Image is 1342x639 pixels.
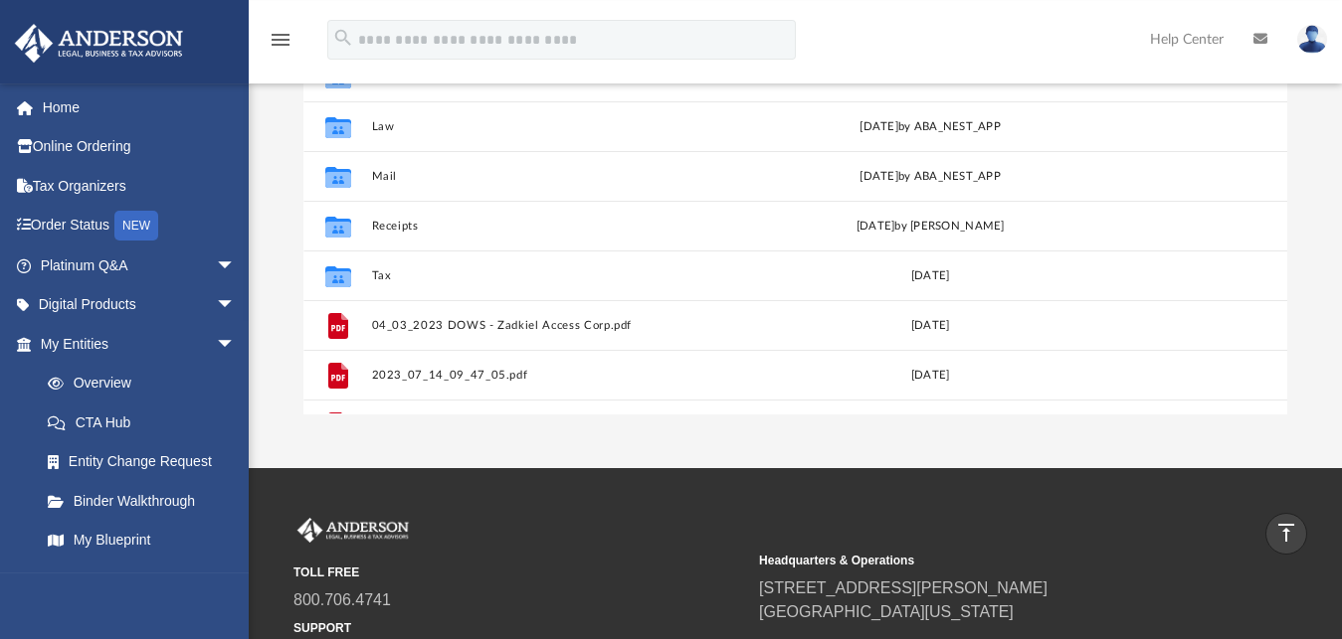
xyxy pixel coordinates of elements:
a: Order StatusNEW [14,206,266,246]
a: [STREET_ADDRESS][PERSON_NAME] [759,579,1048,596]
a: menu [269,38,292,52]
a: Entity Change Request [28,442,266,482]
a: Digital Productsarrow_drop_down [14,285,266,325]
i: vertical_align_top [1274,521,1298,545]
button: Tax [371,269,738,282]
div: by ABA_NEST_APP [747,118,1114,136]
div: [DATE] by [PERSON_NAME] [747,218,1114,236]
a: Tax Organizers [14,166,266,206]
img: User Pic [1297,25,1327,54]
button: 04_03_2023 DOWS - Zadkiel Access Corp.pdf [371,319,738,332]
div: [DATE] [747,317,1114,335]
span: arrow_drop_down [216,245,256,286]
div: NEW [114,211,158,240]
img: Anderson Advisors Platinum Portal [293,518,413,544]
a: Platinum Q&Aarrow_drop_down [14,245,266,285]
a: CTA Hub [28,402,266,442]
a: My Entitiesarrow_drop_down [14,324,266,364]
a: vertical_align_top [1265,513,1307,555]
button: Mail [371,170,738,183]
span: arrow_drop_down [216,285,256,326]
div: grid [303,2,1287,413]
a: Online Ordering [14,127,266,167]
span: arrow_drop_down [216,324,256,365]
small: TOLL FREE [293,563,745,581]
i: menu [269,28,292,52]
a: Overview [28,364,266,403]
span: [DATE] [860,121,898,132]
button: Receipts [371,220,738,233]
button: 2023_07_14_09_47_05.pdf [371,369,738,382]
a: My Blueprint [28,521,256,560]
a: Home [14,87,266,127]
a: [GEOGRAPHIC_DATA][US_STATE] [759,603,1014,620]
a: 800.706.4741 [293,591,391,608]
div: [DATE] [747,367,1114,385]
div: [DATE] [747,267,1114,285]
a: Tax Due Dates [28,559,266,599]
button: Law [371,120,738,133]
i: search [332,27,354,49]
small: SUPPORT [293,619,745,637]
img: Anderson Advisors Platinum Portal [9,24,189,63]
small: Headquarters & Operations [759,552,1211,569]
div: [DATE] by ABA_NEST_APP [747,168,1114,186]
a: Binder Walkthrough [28,481,266,521]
